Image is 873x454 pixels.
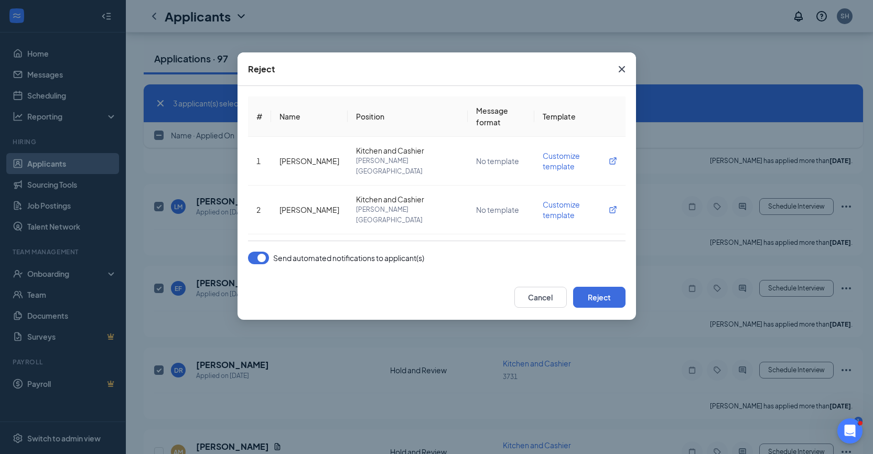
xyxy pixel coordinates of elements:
[356,204,459,225] span: [PERSON_NAME][GEOGRAPHIC_DATA]
[543,199,617,220] span: Customize template
[543,150,617,171] span: Customize template
[248,63,275,75] div: Reject
[609,206,617,214] svg: ExternalLink
[271,137,348,186] td: [PERSON_NAME]
[608,52,636,86] button: Close
[348,96,468,137] th: Position
[609,157,617,165] svg: ExternalLink
[356,194,459,204] span: Kitchen and Cashier
[256,205,261,214] span: 2
[543,199,617,220] a: Customize template ExternalLink
[543,150,617,171] a: Customize template ExternalLink
[837,418,863,444] iframe: Intercom live chat
[271,234,348,283] td: [PERSON_NAME]
[271,96,348,137] th: Name
[468,96,534,137] th: Message format
[573,287,626,308] button: Reject
[356,156,459,177] span: [PERSON_NAME][GEOGRAPHIC_DATA]
[273,252,424,264] span: Send automated notifications to applicant(s)
[616,63,628,75] svg: Cross
[271,186,348,234] td: [PERSON_NAME]
[476,156,519,166] span: No template
[534,96,625,137] th: Template
[514,287,567,308] button: Cancel
[476,205,519,214] span: No template
[356,145,459,156] span: Kitchen and Cashier
[248,96,271,137] th: #
[256,156,261,166] span: 1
